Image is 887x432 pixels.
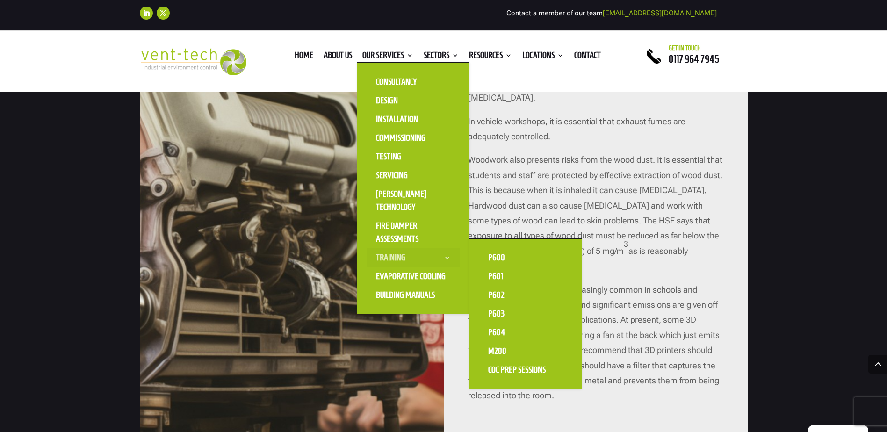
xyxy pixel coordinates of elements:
a: About us [324,52,352,62]
span: Get in touch [669,44,701,52]
a: Follow on LinkedIn [140,7,153,20]
a: P601 [479,267,572,286]
img: 2023-09-27T08_35_16.549ZVENT-TECH---Clear-background [140,48,247,76]
a: Installation [367,110,460,129]
a: CoC Prep Sessions [479,360,572,379]
a: Home [295,52,313,62]
a: Contact [574,52,601,62]
a: Commissioning [367,129,460,147]
a: Resources [469,52,512,62]
a: Servicing [367,166,460,185]
a: P600 [479,248,572,267]
a: Training [367,248,460,267]
a: M200 [479,342,572,360]
a: Design [367,91,460,110]
a: Locations [522,52,564,62]
a: Our Services [362,52,413,62]
a: P604 [479,323,572,342]
span: Contact a member of our team [506,9,717,17]
a: Testing [367,147,460,166]
a: Fire Damper Assessments [367,216,460,248]
p: In vehicle workshops, it is essential that exhaust fumes are adequately controlled. [468,114,723,153]
a: P602 [479,286,572,304]
a: Evaporative Cooling [367,267,460,286]
sup: 3 [624,239,628,249]
a: [EMAIL_ADDRESS][DOMAIN_NAME] [603,9,717,17]
a: Follow on X [157,7,170,20]
a: P603 [479,304,572,323]
p: Woodwork also presents risks from the wood dust. It is essential that students and staff are prot... [468,152,723,282]
a: [PERSON_NAME] Technology [367,185,460,216]
p: 3D printers are becoming increasingly common in schools and colleges. HSE studies have found sign... [468,282,723,403]
a: Building Manuals [367,286,460,304]
a: Consultancy [367,72,460,91]
a: Sectors [424,52,459,62]
a: 0117 964 7945 [669,53,719,65]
